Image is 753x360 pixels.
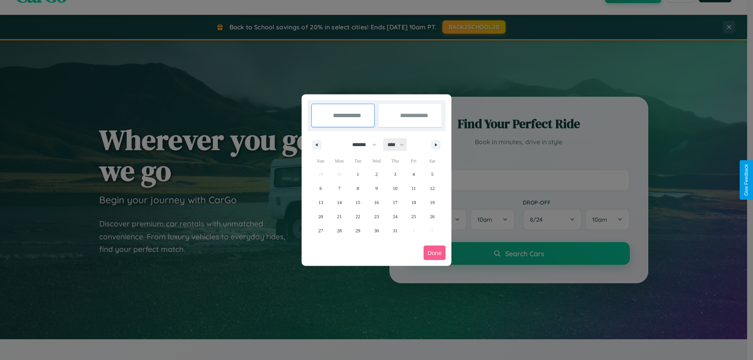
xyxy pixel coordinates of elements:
[404,155,423,167] span: Fri
[320,181,322,195] span: 6
[367,224,386,238] button: 30
[330,155,348,167] span: Mon
[367,167,386,181] button: 2
[423,210,442,224] button: 26
[356,195,360,210] span: 15
[367,155,386,167] span: Wed
[393,195,397,210] span: 17
[318,210,323,224] span: 20
[330,224,348,238] button: 28
[357,167,359,181] span: 1
[357,181,359,195] span: 8
[424,246,446,260] button: Done
[430,195,435,210] span: 19
[393,181,397,195] span: 10
[386,181,404,195] button: 10
[394,167,396,181] span: 3
[404,181,423,195] button: 11
[356,210,360,224] span: 22
[393,210,397,224] span: 24
[430,181,435,195] span: 12
[349,210,367,224] button: 22
[330,181,348,195] button: 7
[386,224,404,238] button: 31
[349,224,367,238] button: 29
[349,167,367,181] button: 1
[423,167,442,181] button: 5
[404,195,423,210] button: 18
[430,210,435,224] span: 26
[386,155,404,167] span: Thu
[349,155,367,167] span: Tue
[423,155,442,167] span: Sat
[431,167,433,181] span: 5
[337,210,342,224] span: 21
[423,181,442,195] button: 12
[367,195,386,210] button: 16
[338,181,340,195] span: 7
[374,224,379,238] span: 30
[367,181,386,195] button: 9
[374,195,379,210] span: 16
[318,195,323,210] span: 13
[411,195,416,210] span: 18
[311,210,330,224] button: 20
[330,195,348,210] button: 14
[411,181,416,195] span: 11
[337,224,342,238] span: 28
[311,181,330,195] button: 6
[375,181,378,195] span: 9
[349,181,367,195] button: 8
[386,167,404,181] button: 3
[423,195,442,210] button: 19
[337,195,342,210] span: 14
[318,224,323,238] span: 27
[386,195,404,210] button: 17
[411,210,416,224] span: 25
[386,210,404,224] button: 24
[311,155,330,167] span: Sun
[393,224,397,238] span: 31
[367,210,386,224] button: 23
[349,195,367,210] button: 15
[404,167,423,181] button: 4
[744,164,749,196] div: Give Feedback
[311,224,330,238] button: 27
[404,210,423,224] button: 25
[311,195,330,210] button: 13
[330,210,348,224] button: 21
[356,224,360,238] span: 29
[413,167,415,181] span: 4
[374,210,379,224] span: 23
[375,167,378,181] span: 2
